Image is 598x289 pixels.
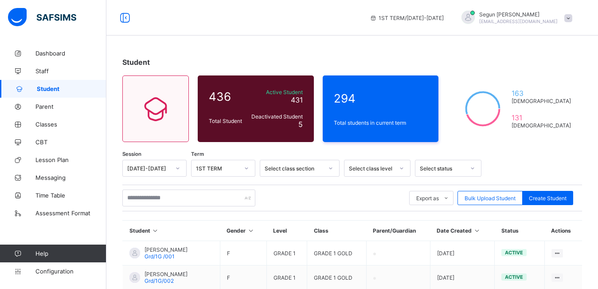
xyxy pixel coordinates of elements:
span: active [505,274,523,280]
div: Total Student [207,115,247,127]
span: Deactivated Student [250,113,303,120]
span: Student [122,58,150,67]
span: [DEMOGRAPHIC_DATA] [512,122,571,129]
span: Time Table [35,192,106,199]
span: Dashboard [35,50,106,57]
span: 131 [512,113,571,122]
th: Class [307,221,367,241]
span: Term [191,151,204,157]
span: Segun [PERSON_NAME] [479,11,558,18]
span: Grd/1G/002 [145,277,174,284]
span: Configuration [35,268,106,275]
span: Session [122,151,141,157]
span: Classes [35,121,106,128]
th: Student [123,221,220,241]
td: GRADE 1 GOLD [307,241,367,265]
th: Parent/Guardian [366,221,430,241]
span: Grd/1G /001 [145,253,175,260]
span: 163 [512,89,571,98]
span: Help [35,250,106,257]
span: [EMAIL_ADDRESS][DOMAIN_NAME] [479,19,558,24]
span: Bulk Upload Student [465,195,516,202]
span: [PERSON_NAME] [145,271,188,277]
span: active [505,249,523,256]
th: Status [495,221,544,241]
span: session/term information [370,15,444,21]
td: [DATE] [430,241,495,265]
span: 436 [209,90,245,103]
span: Active Student [250,89,303,95]
span: Export as [416,195,439,202]
th: Gender [220,221,266,241]
span: Assessment Format [35,210,106,217]
div: SegunOlugbenga [453,11,577,25]
th: Level [266,221,307,241]
div: Select class level [349,165,394,172]
div: Select status [420,165,465,172]
i: Sort in Ascending Order [247,227,254,234]
span: Staff [35,67,106,75]
i: Sort in Ascending Order [152,227,159,234]
th: Actions [544,221,582,241]
span: Create Student [529,195,567,202]
span: Student [37,85,106,92]
span: [PERSON_NAME] [145,246,188,253]
span: [DEMOGRAPHIC_DATA] [512,98,571,104]
span: Parent [35,103,106,110]
span: Total students in current term [334,119,428,126]
i: Sort in Ascending Order [473,227,481,234]
span: Messaging [35,174,106,181]
span: 5 [298,120,303,129]
span: Lesson Plan [35,156,106,163]
div: 1ST TERM [196,165,239,172]
img: safsims [8,8,76,27]
td: GRADE 1 [266,241,307,265]
div: [DATE]-[DATE] [127,165,170,172]
td: F [220,241,266,265]
span: CBT [35,139,106,146]
span: 294 [334,91,428,105]
div: Select class section [265,165,323,172]
th: Date Created [430,221,495,241]
span: 431 [291,95,303,104]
